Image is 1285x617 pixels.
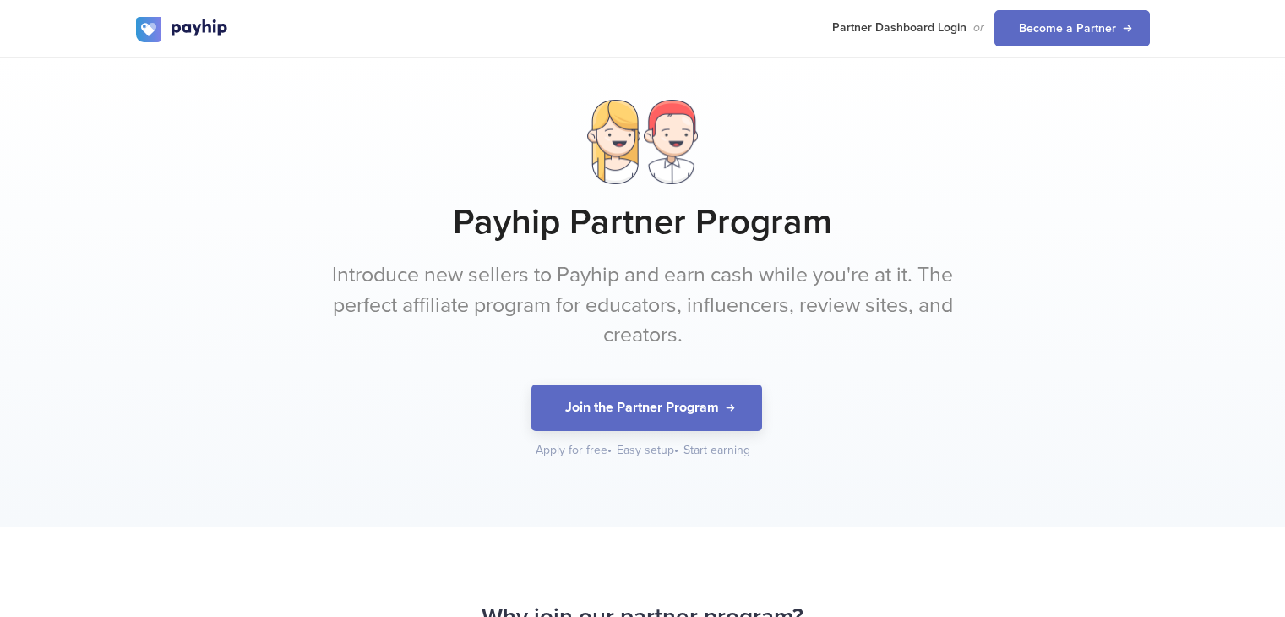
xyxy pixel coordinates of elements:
div: Start earning [683,442,750,459]
h1: Payhip Partner Program [136,201,1150,243]
img: lady.png [587,100,640,184]
img: logo.svg [136,17,229,42]
span: • [607,443,612,457]
div: Easy setup [617,442,680,459]
p: Introduce new sellers to Payhip and earn cash while you're at it. The perfect affiliate program f... [326,260,960,351]
a: Become a Partner [994,10,1150,46]
span: • [674,443,678,457]
button: Join the Partner Program [531,385,762,431]
div: Apply for free [536,442,613,459]
img: dude.png [644,100,698,184]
